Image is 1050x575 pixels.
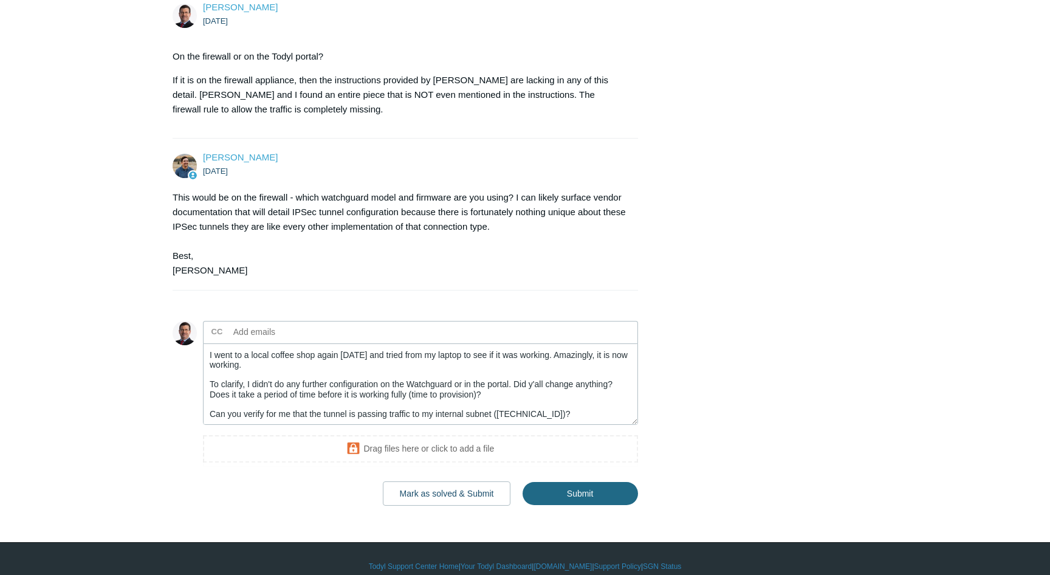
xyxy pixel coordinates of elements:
time: 09/26/2025, 11:31 [203,16,228,26]
label: CC [211,323,223,341]
time: 09/26/2025, 12:25 [203,167,228,176]
div: | | | | [173,561,877,572]
span: Spencer Grissom [203,152,278,162]
textarea: Add your reply [203,343,638,425]
a: SGN Status [643,561,681,572]
a: [PERSON_NAME] [203,2,278,12]
a: Todyl Support Center Home [369,561,459,572]
input: Add emails [228,323,359,341]
a: [PERSON_NAME] [203,152,278,162]
a: Support Policy [594,561,641,572]
p: If it is on the firewall appliance, then the instructions provided by [PERSON_NAME] are lacking i... [173,73,626,117]
a: [DOMAIN_NAME] [534,561,592,572]
button: Mark as solved & Submit [383,481,511,506]
a: Your Todyl Dashboard [461,561,532,572]
span: Todd Reibling [203,2,278,12]
input: Submit [523,482,638,505]
p: On the firewall or on the Todyl portal? [173,49,626,64]
div: This would be on the firewall - which watchguard model and firmware are you using? I can likely s... [173,190,626,278]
